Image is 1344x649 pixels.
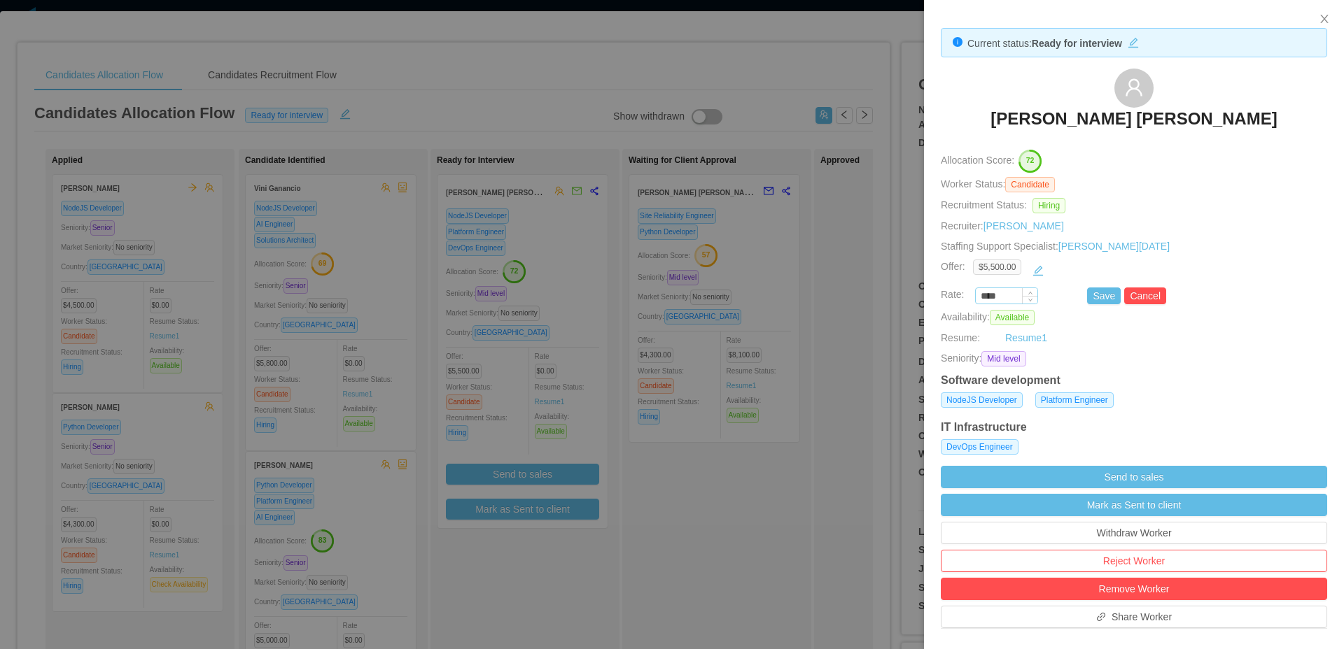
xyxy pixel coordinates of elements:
button: Save [1087,287,1121,304]
span: Available [990,310,1035,325]
button: icon: linkShare Worker [941,606,1327,628]
button: 72 [1014,149,1042,171]
a: [PERSON_NAME] [PERSON_NAME] [990,108,1277,138]
strong: IT Infrastructure [941,421,1027,433]
i: icon: close [1319,13,1330,24]
a: [PERSON_NAME] [983,220,1064,231]
a: Resume1 [1005,331,1047,345]
span: DevOps Engineer [941,439,1018,455]
h3: [PERSON_NAME] [PERSON_NAME] [990,108,1277,130]
span: Staffing Support Specialist: [941,241,1170,252]
button: Withdraw Worker [941,522,1327,544]
span: Platform Engineer [1035,392,1114,408]
span: Recruitment Status: [941,199,1027,211]
span: Candidate [1005,177,1055,192]
text: 72 [1026,157,1035,165]
span: Allocation Score: [941,155,1014,166]
span: $5,500.00 [973,259,1021,275]
strong: Ready for interview [1032,38,1122,49]
button: icon: edit [1122,34,1144,48]
i: icon: up [1028,290,1032,295]
span: Mid level [981,351,1025,366]
span: Decrease Value [1023,296,1037,304]
i: icon: info-circle [953,37,962,47]
button: Send to sales [941,466,1327,488]
span: NodeJS Developer [941,392,1023,408]
button: icon: edit [1027,259,1049,282]
span: Resume: [941,332,980,343]
i: icon: down [1028,298,1032,303]
span: Worker Status: [941,178,1005,190]
span: Availability: [941,311,1040,322]
i: icon: user [1124,78,1144,97]
button: Remove Worker [941,578,1327,600]
button: Mark as Sent to client [941,494,1327,516]
button: Reject Worker [941,550,1327,572]
a: [PERSON_NAME][DATE] [1058,241,1170,252]
span: Recruiter: [941,220,1064,231]
span: Increase Value [1023,288,1037,296]
span: Hiring [1032,198,1065,213]
strong: Software development [941,374,1060,386]
button: Cancel [1124,287,1166,304]
span: Current status: [967,38,1032,49]
span: Seniority: [941,351,981,366]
